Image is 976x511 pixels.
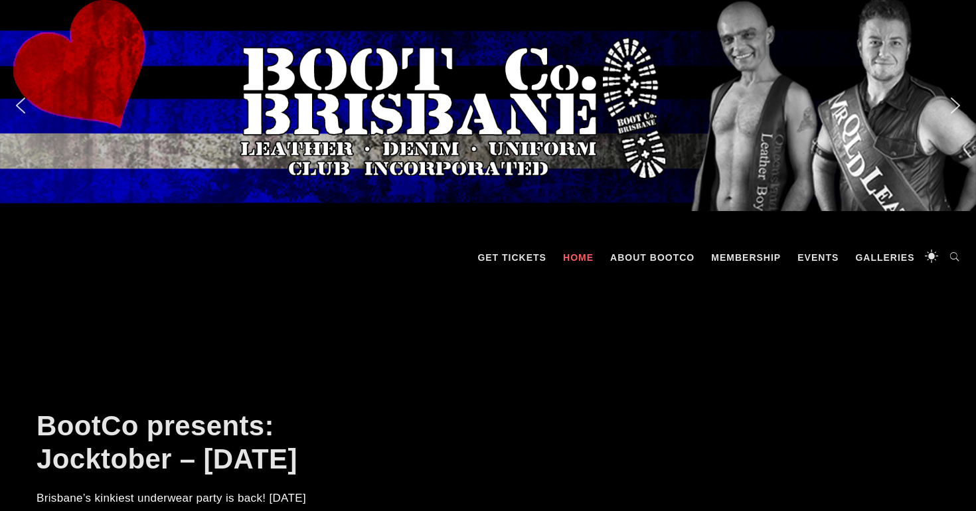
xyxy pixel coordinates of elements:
a: About BootCo [604,238,701,277]
a: Membership [704,238,787,277]
img: next arrow [945,95,966,116]
a: Galleries [849,238,921,277]
a: GET TICKETS [471,238,553,277]
a: BootCo presents: Jocktober – [DATE] [37,410,297,475]
a: Events [791,238,845,277]
a: Home [556,238,600,277]
img: previous arrow [10,95,31,116]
